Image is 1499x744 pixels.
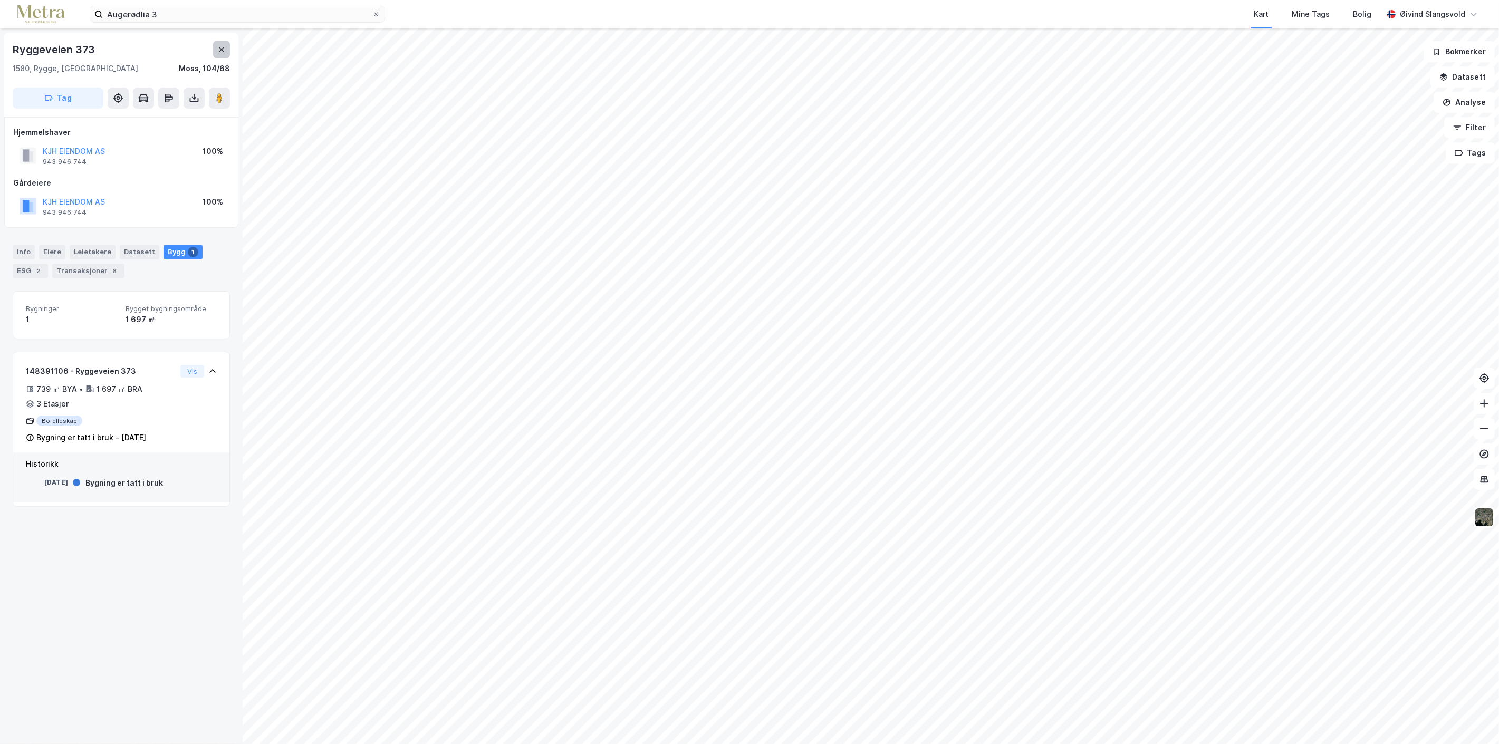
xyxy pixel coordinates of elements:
div: Historikk [26,458,217,470]
div: Bygg [164,245,203,259]
img: 9k= [1474,507,1494,527]
div: 8 [110,266,120,276]
div: Bygning er tatt i bruk - [DATE] [36,431,146,444]
button: Analyse [1434,92,1495,113]
div: Øivind Slangsvold [1400,8,1465,21]
div: 148391106 - Ryggeveien 373 [26,365,176,378]
div: 1 [26,313,117,326]
div: Transaksjoner [52,264,124,278]
span: Bygninger [26,304,117,313]
button: Vis [180,365,204,378]
div: Bygning er tatt i bruk [85,477,163,489]
div: Bolig [1353,8,1371,21]
div: Gårdeiere [13,177,229,189]
img: metra-logo.256734c3b2bbffee19d4.png [17,5,64,24]
div: 1580, Rygge, [GEOGRAPHIC_DATA] [13,62,138,75]
div: 943 946 744 [43,208,87,217]
div: 1 [188,247,198,257]
div: 100% [203,196,223,208]
div: 739 ㎡ BYA [36,383,77,395]
div: [DATE] [26,478,68,487]
div: 2 [33,266,44,276]
div: Datasett [120,245,159,259]
div: Hjemmelshaver [13,126,229,139]
button: Tags [1446,142,1495,163]
div: Leietakere [70,245,116,259]
div: Ryggeveien 373 [13,41,97,58]
div: Eiere [39,245,65,259]
input: Søk på adresse, matrikkel, gårdeiere, leietakere eller personer [103,6,372,22]
div: 943 946 744 [43,158,87,166]
span: Bygget bygningsområde [126,304,217,313]
div: Kontrollprogram for chat [1446,693,1499,744]
button: Datasett [1430,66,1495,88]
div: Mine Tags [1292,8,1330,21]
iframe: Chat Widget [1446,693,1499,744]
div: Kart [1254,8,1269,21]
div: 1 697 ㎡ BRA [97,383,142,395]
div: 3 Etasjer [36,398,69,410]
div: Moss, 104/68 [179,62,230,75]
button: Bokmerker [1424,41,1495,62]
div: 1 697 ㎡ [126,313,217,326]
button: Tag [13,88,103,109]
div: ESG [13,264,48,278]
div: 100% [203,145,223,158]
div: • [79,385,83,393]
button: Filter [1444,117,1495,138]
div: Info [13,245,35,259]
